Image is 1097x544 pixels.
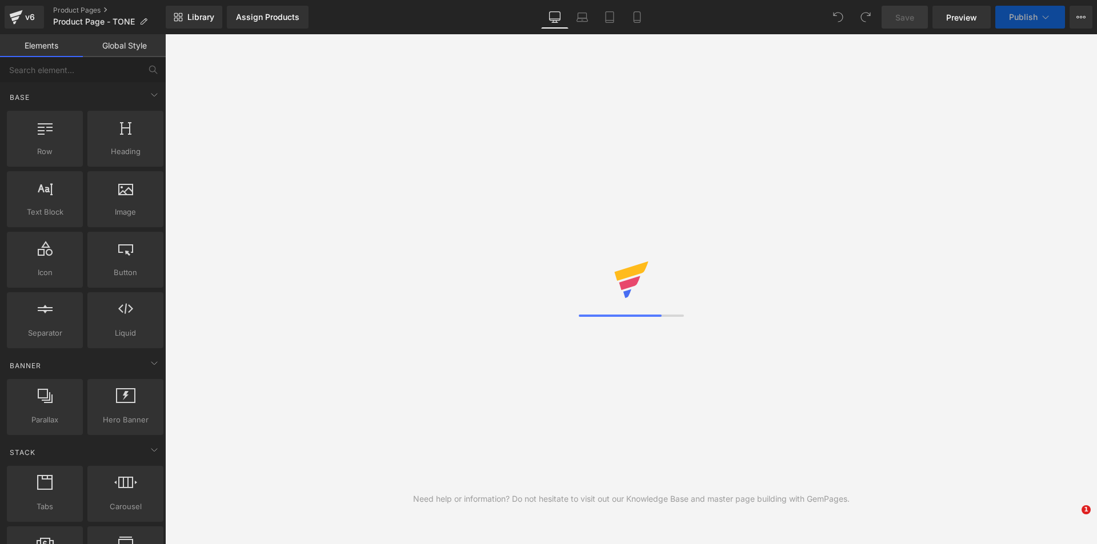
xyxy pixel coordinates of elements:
span: Text Block [10,206,79,218]
span: Base [9,92,31,103]
span: Stack [9,447,37,458]
span: Preview [946,11,977,23]
a: New Library [166,6,222,29]
a: Mobile [623,6,651,29]
button: Publish [995,6,1065,29]
span: Icon [10,267,79,279]
a: Tablet [596,6,623,29]
button: More [1070,6,1092,29]
span: Product Page - TONE [53,17,135,26]
a: Desktop [541,6,568,29]
span: 1 [1082,505,1091,514]
span: Library [187,12,214,22]
div: v6 [23,10,37,25]
span: Heading [91,146,160,158]
a: Product Pages [53,6,166,15]
span: Banner [9,360,42,371]
span: Publish [1009,13,1038,22]
div: Need help or information? Do not hesitate to visit out our Knowledge Base and master page buildin... [413,493,850,505]
a: v6 [5,6,44,29]
button: Redo [854,6,877,29]
span: Parallax [10,414,79,426]
span: Carousel [91,501,160,513]
span: Hero Banner [91,414,160,426]
span: Image [91,206,160,218]
a: Laptop [568,6,596,29]
span: Row [10,146,79,158]
span: Separator [10,327,79,339]
a: Global Style [83,34,166,57]
span: Save [895,11,914,23]
a: Preview [932,6,991,29]
button: Undo [827,6,850,29]
span: Button [91,267,160,279]
span: Liquid [91,327,160,339]
div: Assign Products [236,13,299,22]
span: Tabs [10,501,79,513]
iframe: Intercom live chat [1058,505,1086,533]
